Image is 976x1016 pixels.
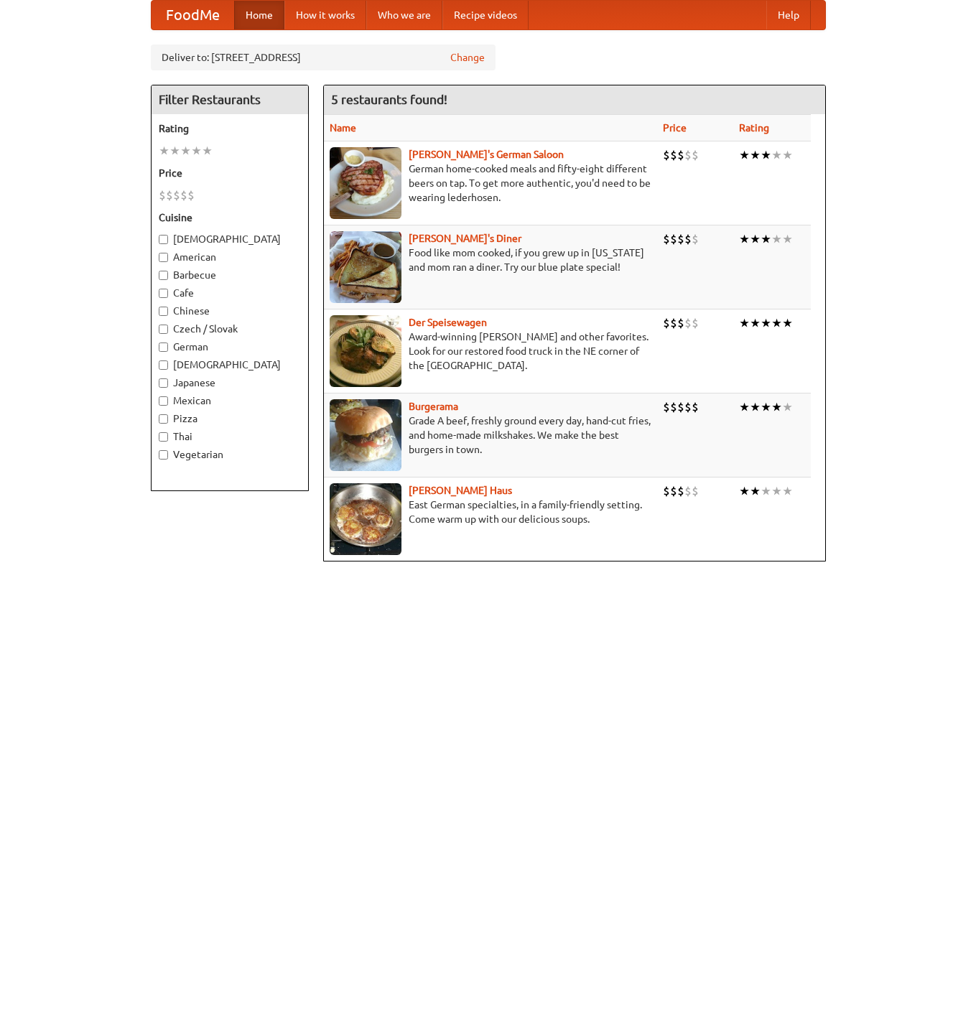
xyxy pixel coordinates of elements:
[677,315,684,331] li: $
[761,147,771,163] li: ★
[692,231,699,247] li: $
[766,1,811,29] a: Help
[739,231,750,247] li: ★
[159,307,168,316] input: Chinese
[330,147,401,219] img: esthers.jpg
[191,143,202,159] li: ★
[739,315,750,331] li: ★
[782,147,793,163] li: ★
[180,187,187,203] li: $
[677,147,684,163] li: $
[159,187,166,203] li: $
[677,231,684,247] li: $
[159,376,301,390] label: Japanese
[166,187,173,203] li: $
[761,231,771,247] li: ★
[169,143,180,159] li: ★
[739,399,750,415] li: ★
[159,289,168,298] input: Cafe
[750,399,761,415] li: ★
[684,315,692,331] li: $
[159,271,168,280] input: Barbecue
[663,483,670,499] li: $
[677,483,684,499] li: $
[663,231,670,247] li: $
[761,483,771,499] li: ★
[159,325,168,334] input: Czech / Slovak
[159,232,301,246] label: [DEMOGRAPHIC_DATA]
[180,143,191,159] li: ★
[409,401,458,412] a: Burgerama
[331,93,447,106] ng-pluralize: 5 restaurants found!
[202,143,213,159] li: ★
[151,45,496,70] div: Deliver to: [STREET_ADDRESS]
[173,187,180,203] li: $
[782,483,793,499] li: ★
[187,187,195,203] li: $
[330,330,651,373] p: Award-winning [PERSON_NAME] and other favorites. Look for our restored food truck in the NE corne...
[782,231,793,247] li: ★
[366,1,442,29] a: Who we are
[159,340,301,354] label: German
[159,358,301,372] label: [DEMOGRAPHIC_DATA]
[692,483,699,499] li: $
[330,162,651,205] p: German home-cooked meals and fifty-eight different beers on tap. To get more authentic, you'd nee...
[159,322,301,336] label: Czech / Slovak
[670,315,677,331] li: $
[152,85,308,114] h4: Filter Restaurants
[692,315,699,331] li: $
[761,315,771,331] li: ★
[771,483,782,499] li: ★
[159,286,301,300] label: Cafe
[159,166,301,180] h5: Price
[159,378,168,388] input: Japanese
[330,122,356,134] a: Name
[409,317,487,328] a: Der Speisewagen
[771,231,782,247] li: ★
[677,399,684,415] li: $
[750,315,761,331] li: ★
[159,429,301,444] label: Thai
[159,250,301,264] label: American
[684,147,692,163] li: $
[692,147,699,163] li: $
[330,399,401,471] img: burgerama.jpg
[450,50,485,65] a: Change
[670,147,677,163] li: $
[750,483,761,499] li: ★
[761,399,771,415] li: ★
[739,147,750,163] li: ★
[663,315,670,331] li: $
[330,231,401,303] img: sallys.jpg
[442,1,529,29] a: Recipe videos
[663,122,687,134] a: Price
[284,1,366,29] a: How it works
[330,483,401,555] img: kohlhaus.jpg
[684,483,692,499] li: $
[159,268,301,282] label: Barbecue
[409,233,521,244] a: [PERSON_NAME]'s Diner
[750,147,761,163] li: ★
[771,315,782,331] li: ★
[159,393,301,408] label: Mexican
[159,210,301,225] h5: Cuisine
[159,447,301,462] label: Vegetarian
[670,483,677,499] li: $
[663,147,670,163] li: $
[692,399,699,415] li: $
[159,432,168,442] input: Thai
[330,414,651,457] p: Grade A beef, freshly ground every day, hand-cut fries, and home-made milkshakes. We make the bes...
[663,399,670,415] li: $
[234,1,284,29] a: Home
[159,396,168,406] input: Mexican
[409,485,512,496] b: [PERSON_NAME] Haus
[159,304,301,318] label: Chinese
[159,414,168,424] input: Pizza
[684,231,692,247] li: $
[409,149,564,160] b: [PERSON_NAME]'s German Saloon
[670,231,677,247] li: $
[159,121,301,136] h5: Rating
[739,122,769,134] a: Rating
